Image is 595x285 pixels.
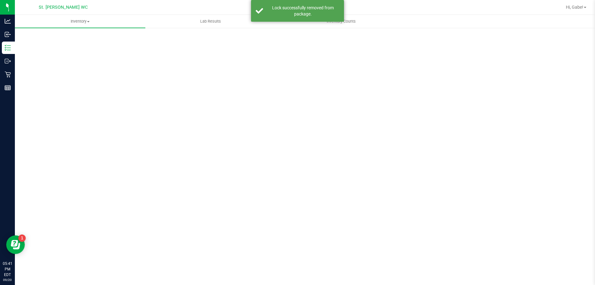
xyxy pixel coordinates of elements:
[192,19,229,24] span: Lab Results
[5,45,11,51] inline-svg: Inventory
[15,15,145,28] a: Inventory
[3,278,12,282] p: 09/20
[5,58,11,64] inline-svg: Outbound
[6,235,25,254] iframe: Resource center
[5,71,11,78] inline-svg: Retail
[267,5,339,17] div: Lock successfully removed from package.
[5,85,11,91] inline-svg: Reports
[15,19,145,24] span: Inventory
[566,5,583,10] span: Hi, Gabe!
[5,18,11,24] inline-svg: Analytics
[145,15,276,28] a: Lab Results
[39,5,88,10] span: St. [PERSON_NAME] WC
[18,234,26,242] iframe: Resource center unread badge
[5,31,11,38] inline-svg: Inbound
[3,261,12,278] p: 05:41 PM EDT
